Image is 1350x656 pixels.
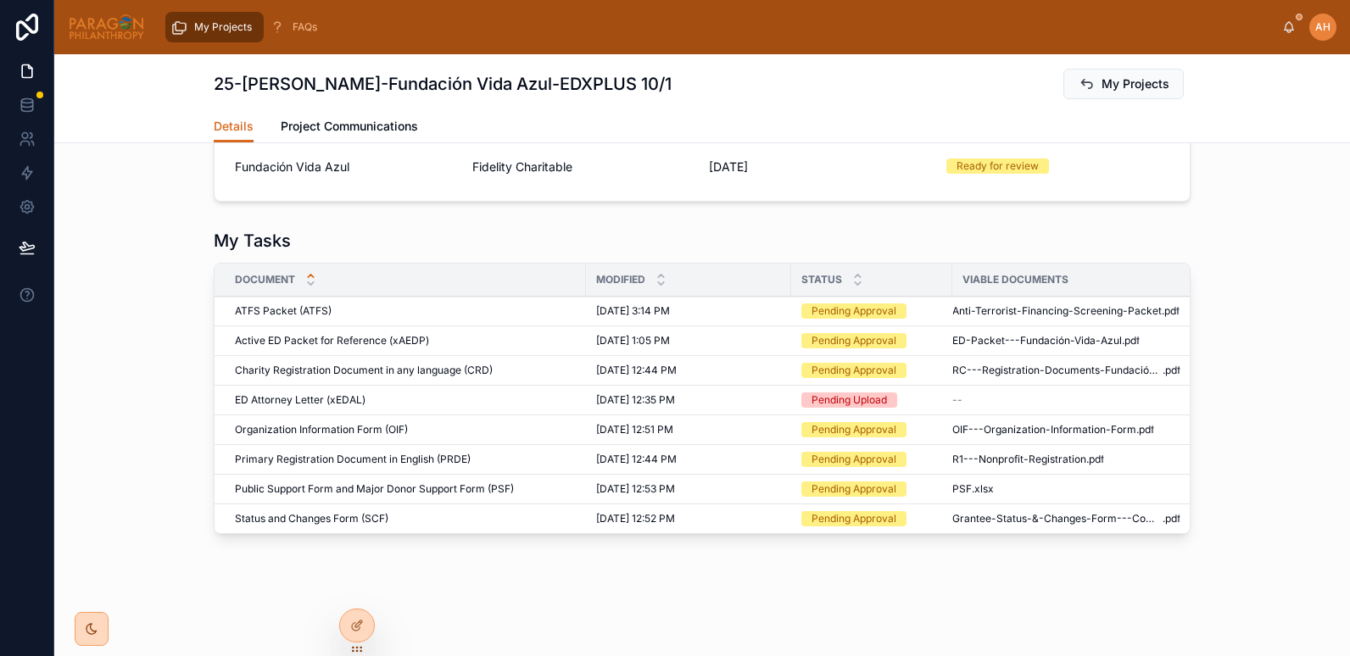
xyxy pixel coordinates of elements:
span: .pdf [1136,423,1154,436]
span: Document [235,273,295,286]
a: -- [952,393,1180,407]
a: FAQs [264,12,329,42]
span: My Projects [194,20,252,34]
a: Charity Registration Document in any language (CRD) [235,364,576,377]
a: Organization Information Form (OIF) [235,423,576,436]
a: [DATE] 12:52 PM [596,512,781,525]
a: Status and Changes Form (SCF) [235,512,576,525]
a: [DATE] 12:44 PM [596,364,781,377]
a: Primary Registration Document in English (PRDE) [235,453,576,466]
a: Grantee-Status-&-Changes-Form---Completed.pdf [952,512,1180,525]
span: [DATE] 3:14 PM [596,304,670,318]
span: .pdf [1162,304,1180,318]
span: Fundación Vida Azul [235,158,349,175]
a: Pending Approval [801,481,942,497]
span: Project Communications [281,118,418,135]
span: Status [801,273,842,286]
div: Pending Approval [812,422,896,437]
span: Details [214,118,254,135]
a: Details [214,111,254,143]
a: [DATE] 12:53 PM [596,482,781,496]
span: Organization Information Form (OIF) [235,423,408,436]
span: PSF [952,482,972,496]
span: [DATE] 1:05 PM [596,334,670,347]
span: ED-Packet---Fundación-Vida-Azul [952,334,1122,347]
a: Pending Approval [801,452,942,467]
span: Modified [596,273,645,286]
span: Status and Changes Form (SCF) [235,512,388,525]
a: [DATE] 12:44 PM [596,453,781,466]
span: .pdf [1122,334,1140,347]
span: [DATE] 12:53 PM [596,482,675,496]
div: Pending Approval [812,303,896,319]
h1: 25-[PERSON_NAME]-Fundación Vida Azul-EDXPLUS 10/1 [214,72,672,96]
a: My Projects [165,12,264,42]
a: Active ED Packet for Reference (xAEDP) [235,334,576,347]
a: ED Attorney Letter (xEDAL) [235,393,576,407]
span: Viable Documents [962,273,1068,286]
a: Pending Approval [801,333,942,348]
span: FAQs [293,20,317,34]
span: My Projects [1102,75,1169,92]
span: [DATE] 12:35 PM [596,393,675,407]
a: ED-Packet---Fundación-Vida-Azul.pdf [952,334,1180,347]
a: Pending Approval [801,422,942,437]
a: RC---Registration-Documents-Fundación-Vida-Azul---English.pdf [952,364,1180,377]
span: [DATE] 12:44 PM [596,453,677,466]
a: R1---Nonprofit-Registration.pdf [952,453,1180,466]
div: Pending Approval [812,511,896,526]
span: -- [952,393,962,407]
a: Public Support Form and Major Donor Support Form (PSF) [235,482,576,496]
a: ATFS Packet (ATFS) [235,304,576,318]
div: Ready for review [957,158,1039,174]
span: [DATE] 12:51 PM [596,423,673,436]
span: Fidelity Charitable [472,158,696,175]
div: Pending Approval [812,333,896,348]
a: [DATE] 12:51 PM [596,423,781,436]
span: [DATE] 12:44 PM [596,364,677,377]
a: Pending Upload [801,392,942,408]
div: Pending Approval [812,363,896,378]
span: [DATE] [709,158,933,175]
span: Primary Registration Document in English (PRDE) [235,453,471,466]
span: Public Support Form and Major Donor Support Form (PSF) [235,482,514,496]
a: OIF---Organization-Information-Form.pdf [952,423,1180,436]
button: My Projects [1063,69,1184,99]
span: .xlsx [972,482,994,496]
a: [DATE] 12:35 PM [596,393,781,407]
span: Active ED Packet for Reference (xAEDP) [235,334,429,347]
span: Grantee-Status-&-Changes-Form---Completed [952,512,1163,525]
div: Pending Upload [812,392,887,408]
span: OIF---Organization-Information-Form [952,423,1136,436]
a: [DATE] 3:14 PM [596,304,781,318]
img: App logo [68,14,145,41]
div: Pending Approval [812,481,896,497]
a: PSF.xlsx [952,482,1180,496]
span: .pdf [1163,364,1180,377]
span: AH [1315,20,1330,34]
a: Pending Approval [801,511,942,526]
a: Pending Approval [801,363,942,378]
a: [DATE] 1:05 PM [596,334,781,347]
span: ED Attorney Letter (xEDAL) [235,393,365,407]
a: Project Communications [281,111,418,145]
span: ATFS Packet (ATFS) [235,304,332,318]
h1: My Tasks [214,229,291,253]
span: .pdf [1086,453,1104,466]
div: Pending Approval [812,452,896,467]
span: RC---Registration-Documents-Fundación-Vida-Azul---English [952,364,1163,377]
a: Anti-Terrorist-Financing-Screening-Packet.pdf [952,304,1180,318]
span: [DATE] 12:52 PM [596,512,675,525]
span: .pdf [1163,512,1180,525]
span: R1---Nonprofit-Registration [952,453,1086,466]
a: Pending Approval [801,303,942,319]
span: Charity Registration Document in any language (CRD) [235,364,493,377]
span: Anti-Terrorist-Financing-Screening-Packet [952,304,1162,318]
div: scrollable content [159,8,1282,46]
